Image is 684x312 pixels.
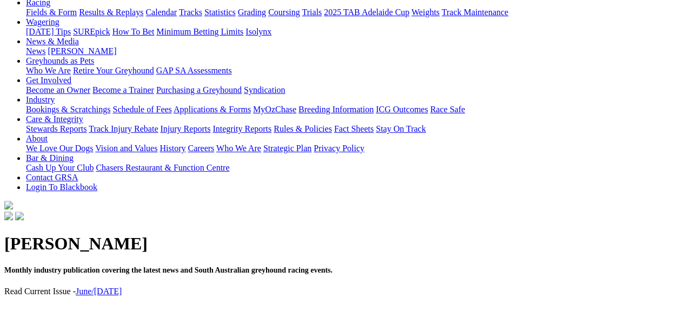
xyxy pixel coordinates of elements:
a: Grading [238,8,266,17]
a: Strategic Plan [263,144,311,153]
img: logo-grsa-white.png [4,201,13,209]
a: Who We Are [216,144,261,153]
a: [PERSON_NAME] [48,46,116,56]
a: Contact GRSA [26,173,78,182]
a: Care & Integrity [26,114,83,124]
a: MyOzChase [253,105,296,114]
div: Industry [26,105,680,114]
a: Fact Sheets [334,124,374,133]
a: SUREpick [73,27,110,36]
a: Minimum Betting Limits [156,27,243,36]
a: 2025 TAB Adelaide Cup [324,8,409,17]
h1: [PERSON_NAME] [4,234,680,254]
div: News & Media [26,46,680,56]
div: Racing [26,8,680,17]
a: Trials [302,8,322,17]
a: ICG Outcomes [376,105,428,114]
a: Syndication [244,85,285,94]
a: Login To Blackbook [26,182,97,192]
a: Greyhounds as Pets [26,56,94,65]
div: Get Involved [26,85,680,95]
a: Careers [188,144,214,153]
a: About [26,134,48,143]
a: Stewards Reports [26,124,87,133]
img: facebook.svg [4,212,13,220]
div: Bar & Dining [26,163,680,173]
a: Schedule of Fees [112,105,171,114]
div: About [26,144,680,153]
a: Tracks [179,8,202,17]
a: Applications & Forms [174,105,251,114]
a: Wagering [26,17,59,26]
a: News & Media [26,37,79,46]
a: June/[DATE] [76,287,122,296]
a: Weights [411,8,440,17]
a: Coursing [268,8,300,17]
a: News [26,46,45,56]
a: Fields & Form [26,8,77,17]
a: History [160,144,185,153]
a: Who We Are [26,66,71,75]
a: Cash Up Your Club [26,163,94,172]
a: GAP SA Assessments [156,66,232,75]
a: Privacy Policy [314,144,364,153]
a: Track Maintenance [442,8,508,17]
a: Chasers Restaurant & Function Centre [96,163,229,172]
a: Rules & Policies [274,124,332,133]
div: Wagering [26,27,680,37]
a: How To Bet [112,27,155,36]
a: [DATE] Tips [26,27,71,36]
a: Bookings & Scratchings [26,105,110,114]
p: Read Current Issue - [4,287,680,296]
a: Integrity Reports [212,124,271,133]
span: Monthly industry publication covering the latest news and South Australian greyhound racing events. [4,266,333,274]
a: Vision and Values [95,144,157,153]
div: Care & Integrity [26,124,680,134]
a: We Love Our Dogs [26,144,93,153]
a: Bar & Dining [26,153,74,162]
a: Track Injury Rebate [89,124,158,133]
a: Purchasing a Greyhound [156,85,242,94]
a: Calendar [145,8,177,17]
a: Isolynx [245,27,271,36]
a: Become a Trainer [92,85,154,94]
a: Results & Replays [79,8,143,17]
a: Statistics [204,8,236,17]
img: twitter.svg [15,212,24,220]
a: Injury Reports [160,124,210,133]
a: Stay On Track [376,124,426,133]
a: Breeding Information [298,105,374,114]
a: Retire Your Greyhound [73,66,154,75]
div: Greyhounds as Pets [26,66,680,76]
a: Become an Owner [26,85,90,94]
a: Industry [26,95,55,104]
a: Race Safe [430,105,464,114]
a: Get Involved [26,76,71,85]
